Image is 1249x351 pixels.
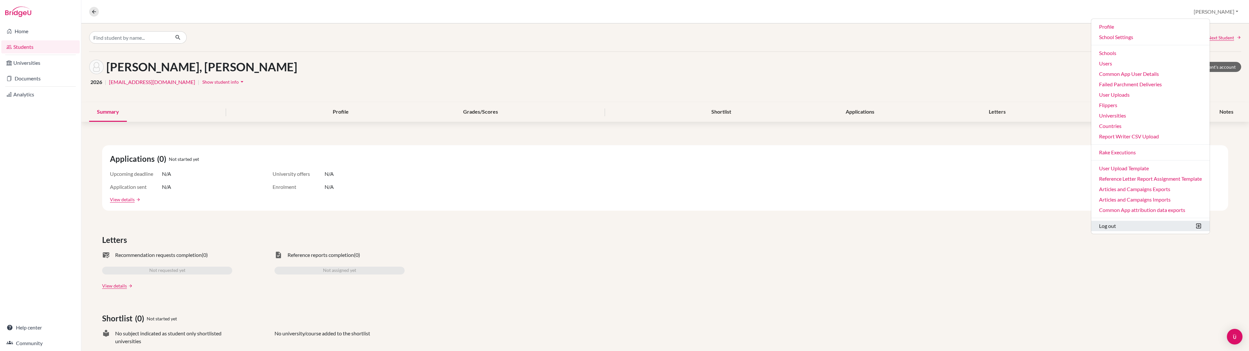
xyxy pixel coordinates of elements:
[325,170,334,178] span: N/A
[149,267,185,274] span: Not requested yet
[102,330,110,345] span: local_library
[105,78,106,86] span: |
[1180,62,1241,72] a: Access student's account
[275,251,282,259] span: task
[1091,131,1210,142] a: Report Writer CSV Upload
[1091,184,1210,194] a: Articles and Campaigns Exports
[109,78,195,86] a: [EMAIL_ADDRESS][DOMAIN_NAME]
[89,60,104,74] img: Maria Toginho Ivoglo's avatar
[110,196,135,203] a: View details
[1091,69,1210,79] a: Common App User Details
[1,88,80,101] a: Analytics
[1091,58,1210,69] a: Users
[1091,174,1210,184] a: Reference Letter Report Assignment Template
[1091,21,1210,32] a: Profile
[198,78,199,86] span: |
[1091,90,1210,100] a: User Uploads
[202,77,246,87] button: Show student infoarrow_drop_down
[102,251,110,259] span: mark_email_read
[273,183,325,191] span: Enrolment
[1,25,80,38] a: Home
[110,183,162,191] span: Application sent
[1091,79,1210,90] a: Failed Parchment Deliveries
[323,267,356,274] span: Not assigned yet
[1091,121,1210,131] a: Countries
[704,103,739,122] div: Shortlist
[106,60,297,74] h1: [PERSON_NAME], [PERSON_NAME]
[1208,34,1241,41] a: Next Student
[202,79,239,85] span: Show student info
[157,153,169,165] span: (0)
[354,251,360,259] span: (0)
[325,103,356,122] div: Profile
[1091,19,1210,234] ul: [PERSON_NAME]
[1091,194,1210,205] a: Articles and Campaigns Imports
[147,315,177,322] span: Not started yet
[110,153,157,165] span: Applications
[135,313,147,324] span: (0)
[325,183,334,191] span: N/A
[455,103,506,122] div: Grades/Scores
[239,78,245,85] i: arrow_drop_down
[110,170,162,178] span: Upcoming deadline
[115,330,232,345] span: No subject indicated as student only shortlisted universities
[981,103,1014,122] div: Letters
[127,284,133,288] a: arrow_forward
[1,56,80,69] a: Universities
[102,282,127,289] a: View details
[90,78,102,86] span: 2026
[102,313,135,324] span: Shortlist
[1091,100,1210,110] a: Flippers
[1091,110,1210,121] a: Universities
[1091,221,1210,231] button: Log out
[1,337,80,350] a: Community
[275,330,370,345] p: No university/course added to the shortlist
[135,197,141,202] a: arrow_forward
[1227,329,1242,344] div: Open Intercom Messenger
[102,234,129,246] span: Letters
[202,251,208,259] span: (0)
[838,103,882,122] div: Applications
[1212,103,1241,122] div: Notes
[89,103,127,122] div: Summary
[5,7,31,17] img: Bridge-U
[1091,205,1210,215] a: Common App attribution data exports
[1091,147,1210,158] a: Rake Executions
[288,251,354,259] span: Reference reports completion
[1091,163,1210,174] a: User Upload Template
[1,40,80,53] a: Students
[273,170,325,178] span: University offers
[1,321,80,334] a: Help center
[1091,32,1210,42] a: School Settings
[115,251,202,259] span: Recommendation requests completion
[1208,34,1234,41] span: Next Student
[1191,6,1241,18] button: [PERSON_NAME]
[162,183,171,191] span: N/A
[169,156,199,162] span: Not started yet
[162,170,171,178] span: N/A
[1091,48,1210,58] a: Schools
[89,31,170,44] input: Find student by name...
[1,72,80,85] a: Documents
